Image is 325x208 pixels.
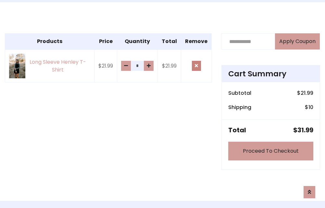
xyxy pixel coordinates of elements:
h6: Subtotal [228,90,251,96]
a: Proceed To Checkout [228,142,313,160]
th: Quantity [117,34,158,50]
h6: $ [297,90,313,96]
td: $21.99 [158,49,181,82]
h4: Cart Summary [228,69,313,78]
span: 31.99 [297,126,313,135]
span: 10 [308,104,313,111]
th: Price [94,34,117,50]
h6: Shipping [228,104,251,110]
h6: $ [305,104,313,110]
a: Long Sleeve Henley T-Shirt [9,54,90,78]
button: Apply Coupon [275,33,320,49]
h5: $ [293,126,313,134]
span: 21.99 [301,89,313,97]
td: $21.99 [94,49,117,82]
th: Products [5,34,94,50]
h5: Total [228,126,246,134]
th: Remove [181,34,212,50]
th: Total [158,34,181,50]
